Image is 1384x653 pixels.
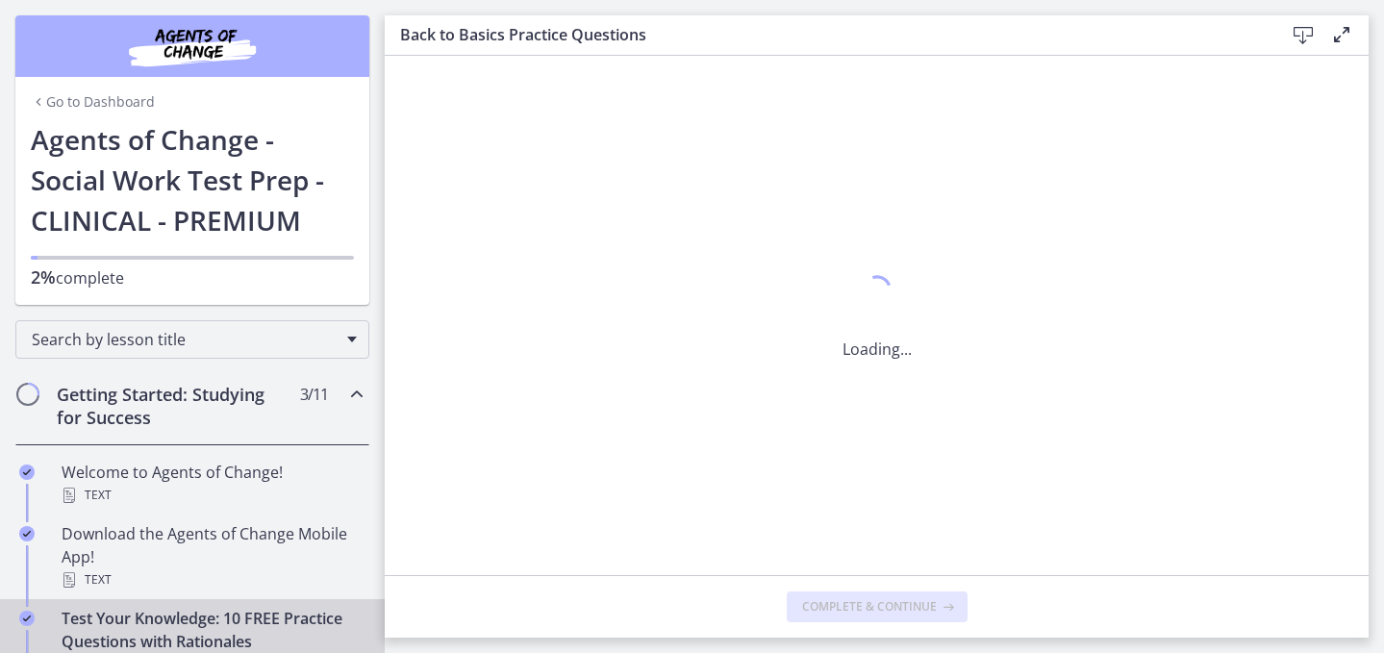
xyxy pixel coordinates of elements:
[300,383,328,406] span: 3 / 11
[31,265,56,289] span: 2%
[15,320,369,359] div: Search by lesson title
[62,568,362,591] div: Text
[400,23,1253,46] h3: Back to Basics Practice Questions
[19,465,35,480] i: Completed
[62,522,362,591] div: Download the Agents of Change Mobile App!
[77,23,308,69] img: Agents of Change
[843,338,912,361] p: Loading...
[19,611,35,626] i: Completed
[31,119,354,240] h1: Agents of Change - Social Work Test Prep - CLINICAL - PREMIUM
[31,265,354,289] p: complete
[802,599,937,615] span: Complete & continue
[19,526,35,541] i: Completed
[62,484,362,507] div: Text
[57,383,291,429] h2: Getting Started: Studying for Success
[31,92,155,112] a: Go to Dashboard
[787,591,968,622] button: Complete & continue
[32,329,338,350] span: Search by lesson title
[62,461,362,507] div: Welcome to Agents of Change!
[843,270,912,314] div: 1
